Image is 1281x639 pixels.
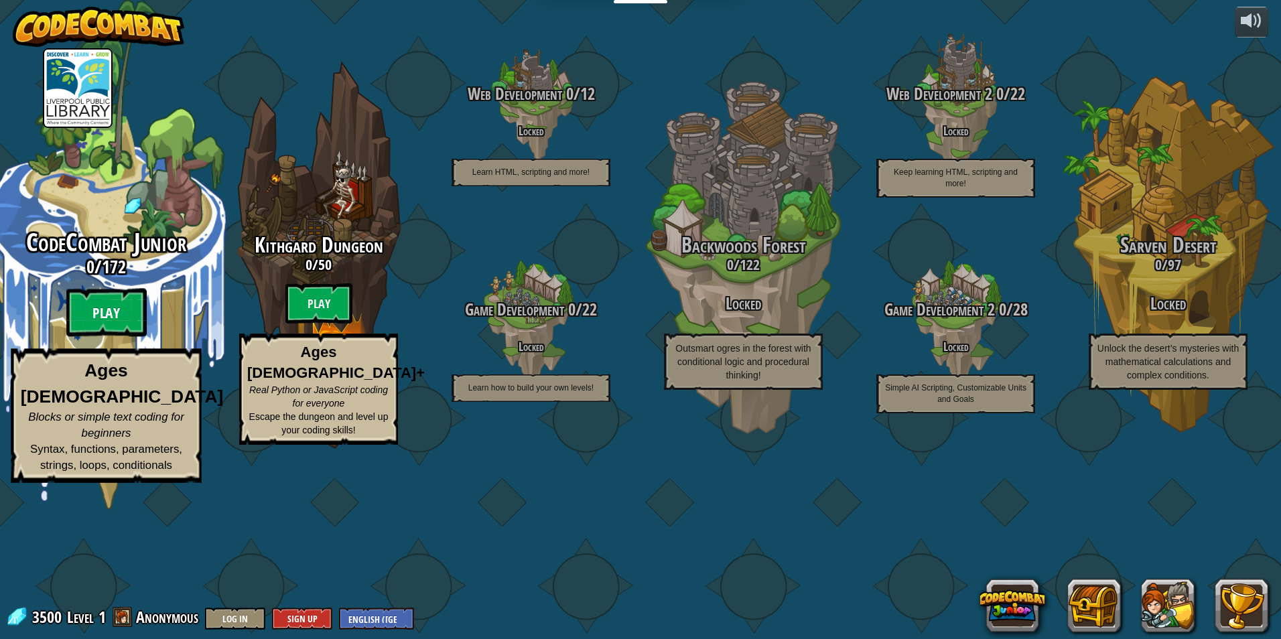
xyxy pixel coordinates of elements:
span: 0 [306,255,312,275]
span: 50 [318,255,332,275]
span: 0 [86,255,94,279]
span: Game Development 2 [884,298,995,321]
span: 0 [1155,255,1162,275]
span: 12 [580,82,595,105]
button: Sign Up [272,608,332,630]
span: 97 [1168,255,1181,275]
span: 0 [992,82,1004,105]
span: 0 [995,298,1006,321]
h3: / [1062,257,1274,273]
h4: Locked [850,125,1062,137]
img: CodeCombat - Learn how to code by playing a game [13,7,184,47]
span: Web Development 2 [886,82,992,105]
span: 172 [102,255,126,279]
h3: / [850,85,1062,103]
h3: / [212,257,425,273]
h4: Locked [850,340,1062,353]
span: Simple AI Scripting, Customizable Units and Goals [885,383,1026,404]
img: liverpool-library-logo.jpg [44,50,111,127]
h3: / [850,301,1062,319]
span: Level [67,606,94,628]
span: 0 [562,82,574,105]
span: Game Development [465,298,564,321]
span: 0 [564,298,576,321]
strong: Ages [DEMOGRAPHIC_DATA] [21,361,224,407]
span: Escape the dungeon and level up your coding skills! [249,411,389,435]
span: Sarven Desert [1120,230,1217,259]
span: 22 [582,298,597,321]
span: Learn how to build your own levels! [468,383,594,393]
button: Adjust volume [1235,7,1268,38]
span: Learn HTML, scripting and more! [472,167,590,177]
span: Keep learning HTML, scripting and more! [894,167,1018,188]
h3: / [425,85,637,103]
span: 28 [1013,298,1028,321]
span: 3500 [32,606,66,628]
span: CodeCombat Junior [26,225,186,260]
h3: Locked [1062,295,1274,313]
span: 122 [740,255,760,275]
button: Log In [205,608,265,630]
span: Outsmart ogres in the forest with conditional logic and procedural thinking! [675,343,811,380]
span: 0 [727,255,734,275]
span: Web Development [468,82,562,105]
h3: / [637,257,850,273]
h3: Locked [637,295,850,313]
span: Anonymous [136,606,198,628]
span: Unlock the desert’s mysteries with mathematical calculations and complex conditions. [1097,343,1239,380]
span: 22 [1010,82,1025,105]
span: Backwoods Forest [681,230,806,259]
span: Kithgard Dungeon [255,230,383,259]
h4: Locked [425,340,637,353]
span: Syntax, functions, parameters, strings, loops, conditionals [30,443,182,472]
span: Blocks or simple text coding for beginners [28,411,184,439]
btn: Play [285,283,352,324]
span: Real Python or JavaScript coding for everyone [249,384,388,409]
span: 1 [98,606,106,628]
btn: Play [66,289,147,337]
h3: / [425,301,637,319]
strong: Ages [DEMOGRAPHIC_DATA]+ [247,344,425,381]
div: Complete previous world to unlock [212,42,425,467]
h4: Locked [425,125,637,137]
